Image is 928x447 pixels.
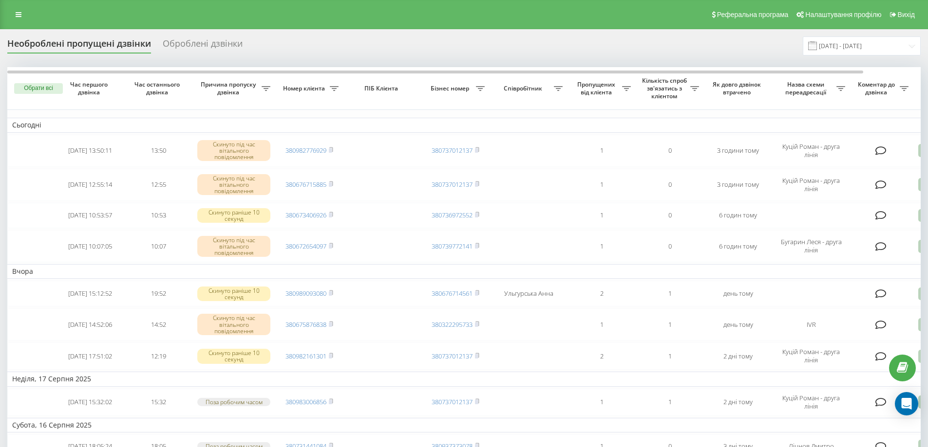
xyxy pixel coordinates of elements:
[285,242,326,250] a: 380672654097
[641,77,690,100] span: Кількість спроб зв'язатись з клієнтом
[572,81,622,96] span: Пропущених від клієнта
[285,180,326,189] a: 380676715885
[285,211,326,219] a: 380673406926
[64,81,116,96] span: Час першого дзвінка
[124,281,192,306] td: 19:52
[490,281,568,306] td: Ульгурська Анна
[432,146,473,155] a: 380737012137
[636,308,704,340] td: 1
[568,135,636,167] td: 1
[704,203,772,229] td: 6 годин тому
[717,11,789,18] span: Реферальна програма
[772,389,850,416] td: Куцій Роман - друга лінія
[197,81,262,96] span: Причина пропуску дзвінка
[132,81,185,96] span: Час останнього дзвінка
[124,203,192,229] td: 10:53
[568,169,636,201] td: 1
[432,320,473,329] a: 380322295733
[568,342,636,370] td: 2
[432,211,473,219] a: 380736972552
[280,85,330,92] span: Номер клієнта
[197,398,270,406] div: Поза робочим часом
[568,203,636,229] td: 1
[197,314,270,335] div: Скинуто під час вітального повідомлення
[197,349,270,363] div: Скинуто раніше 10 секунд
[56,281,124,306] td: [DATE] 15:12:52
[197,208,270,223] div: Скинуто раніше 10 секунд
[772,135,850,167] td: Куцій Роман - друга лінія
[855,81,900,96] span: Коментар до дзвінка
[704,169,772,201] td: 3 години тому
[56,203,124,229] td: [DATE] 10:53:57
[777,81,836,96] span: Назва схеми переадресації
[426,85,476,92] span: Бізнес номер
[285,146,326,155] a: 380982776929
[56,389,124,416] td: [DATE] 15:32:02
[772,308,850,340] td: IVR
[56,342,124,370] td: [DATE] 17:51:02
[14,83,63,94] button: Обрати всі
[704,389,772,416] td: 2 дні тому
[636,389,704,416] td: 1
[124,230,192,262] td: 10:07
[124,308,192,340] td: 14:52
[568,281,636,306] td: 2
[704,342,772,370] td: 2 дні тому
[636,203,704,229] td: 0
[712,81,764,96] span: Як довго дзвінок втрачено
[124,342,192,370] td: 12:19
[56,308,124,340] td: [DATE] 14:52:06
[124,389,192,416] td: 15:32
[772,342,850,370] td: Куцій Роман - друга лінія
[568,308,636,340] td: 1
[895,392,918,415] div: Open Intercom Messenger
[704,135,772,167] td: 3 години тому
[494,85,554,92] span: Співробітник
[432,242,473,250] a: 380739772141
[636,342,704,370] td: 1
[568,230,636,262] td: 1
[898,11,915,18] span: Вихід
[432,352,473,360] a: 380737012137
[285,352,326,360] a: 380982161301
[197,236,270,257] div: Скинуто під час вітального повідомлення
[704,281,772,306] td: день тому
[432,397,473,406] a: 380737012137
[124,135,192,167] td: 13:50
[704,230,772,262] td: 6 годин тому
[636,281,704,306] td: 1
[805,11,881,18] span: Налаштування профілю
[197,286,270,301] div: Скинуто раніше 10 секунд
[772,230,850,262] td: Бугарин Леся - друга лінія
[197,140,270,161] div: Скинуто під час вітального повідомлення
[285,320,326,329] a: 380675876838
[568,389,636,416] td: 1
[432,180,473,189] a: 380737012137
[352,85,413,92] span: ПІБ Клієнта
[56,230,124,262] td: [DATE] 10:07:05
[124,169,192,201] td: 12:55
[772,169,850,201] td: Куцій Роман - друга лінія
[636,230,704,262] td: 0
[285,289,326,298] a: 380989093080
[7,38,151,54] div: Необроблені пропущені дзвінки
[704,308,772,340] td: день тому
[56,135,124,167] td: [DATE] 13:50:11
[636,169,704,201] td: 0
[636,135,704,167] td: 0
[432,289,473,298] a: 380676714561
[285,397,326,406] a: 380983006856
[163,38,243,54] div: Оброблені дзвінки
[56,169,124,201] td: [DATE] 12:55:14
[197,174,270,196] div: Скинуто під час вітального повідомлення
